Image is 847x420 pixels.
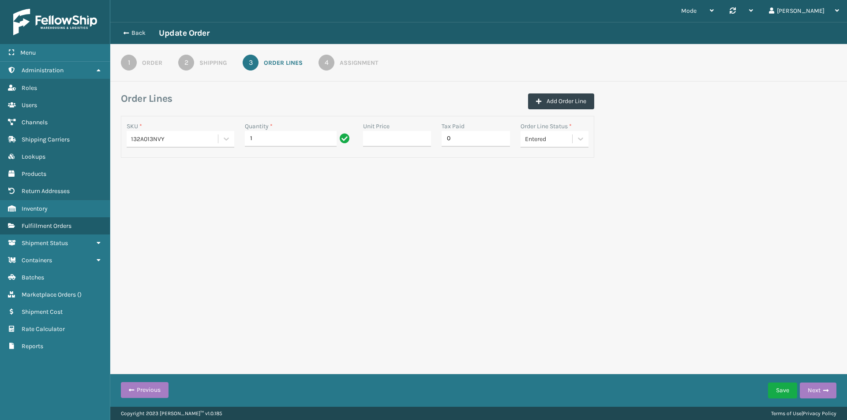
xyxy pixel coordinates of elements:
[319,55,334,71] div: 4
[22,136,70,143] span: Shipping Carriers
[118,29,159,37] button: Back
[22,170,46,178] span: Products
[521,122,572,131] label: Order Line Status
[121,382,169,398] button: Previous
[22,119,48,126] span: Channels
[22,67,64,74] span: Administration
[22,274,44,281] span: Batches
[243,55,259,71] div: 3
[22,239,68,247] span: Shipment Status
[681,7,697,15] span: Mode
[264,58,303,67] div: Order Lines
[528,93,594,109] button: Add Order Line
[768,383,797,398] button: Save
[22,342,43,350] span: Reports
[22,153,45,160] span: Lookups
[22,101,37,109] span: Users
[22,308,63,316] span: Shipment Cost
[22,187,70,195] span: Return Addresses
[771,410,802,416] a: Terms of Use
[142,58,162,67] div: Order
[178,55,194,71] div: 2
[131,134,219,144] div: 132A013NVY
[20,49,36,56] span: Menu
[771,407,836,420] div: |
[22,84,37,92] span: Roles
[803,410,836,416] a: Privacy Policy
[800,383,836,398] button: Next
[22,205,48,212] span: Inventory
[245,122,273,131] label: Quantity
[199,58,227,67] div: Shipping
[77,291,82,298] span: ( )
[121,407,222,420] p: Copyright 2023 [PERSON_NAME]™ v 1.0.185
[22,256,52,264] span: Containers
[340,58,378,67] div: Assignment
[13,9,97,35] img: logo
[121,92,172,105] h3: Order Lines
[159,28,209,38] h3: Update Order
[121,55,137,71] div: 1
[22,291,76,298] span: Marketplace Orders
[127,122,142,131] label: SKU
[442,122,465,131] label: Tax Paid
[22,325,65,333] span: Rate Calculator
[363,122,390,131] label: Unit Price
[22,222,71,230] span: Fulfillment Orders
[525,134,573,144] div: Entered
